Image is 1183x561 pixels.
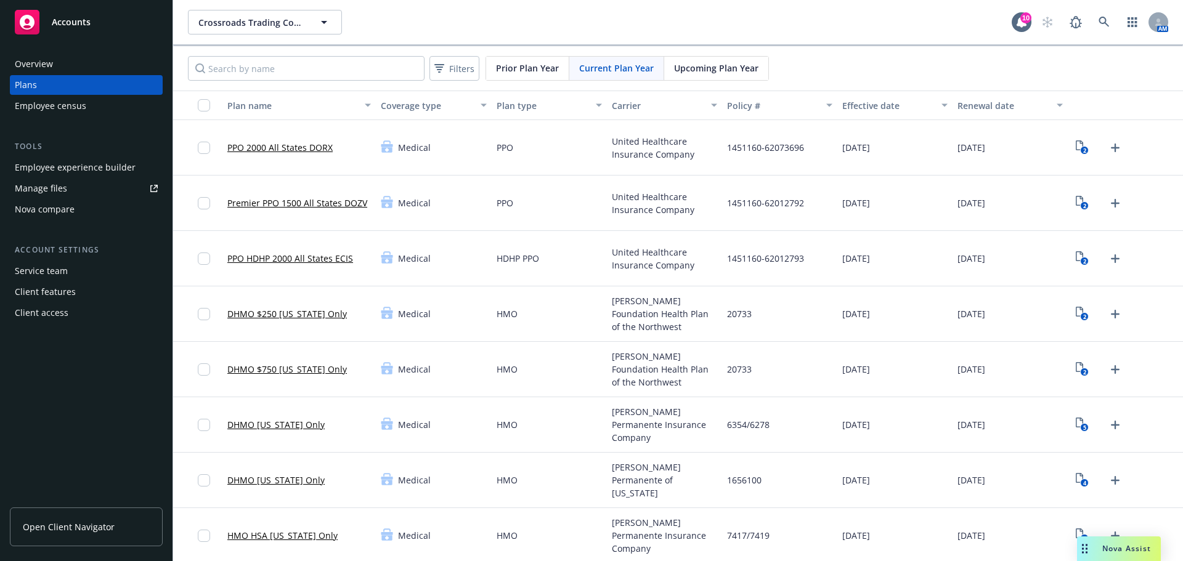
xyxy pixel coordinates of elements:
[612,405,717,444] span: [PERSON_NAME] Permanente Insurance Company
[497,307,518,320] span: HMO
[10,303,163,323] a: Client access
[1083,202,1086,210] text: 2
[612,135,717,161] span: United Healthcare Insurance Company
[381,99,473,112] div: Coverage type
[492,91,607,120] button: Plan type
[727,99,819,112] div: Policy #
[1073,193,1092,213] a: View Plan Documents
[496,62,559,75] span: Prior Plan Year
[198,197,210,209] input: Toggle Row Selected
[727,474,762,486] span: 1656100
[1073,415,1092,435] a: View Plan Documents
[957,196,985,209] span: [DATE]
[1105,193,1125,213] a: Upload Plan Documents
[953,91,1068,120] button: Renewal date
[23,520,115,533] span: Open Client Navigator
[398,252,431,265] span: Medical
[1105,415,1125,435] a: Upload Plan Documents
[612,190,717,216] span: United Healthcare Insurance Company
[957,307,985,320] span: [DATE]
[227,529,338,542] a: HMO HSA [US_STATE] Only
[376,91,491,120] button: Coverage type
[10,200,163,219] a: Nova compare
[198,99,210,111] input: Select all
[612,99,704,112] div: Carrier
[1077,536,1092,561] div: Drag to move
[1083,313,1086,321] text: 2
[227,196,367,209] a: Premier PPO 1500 All States DOZV
[227,474,325,486] a: DHMO [US_STATE] Only
[188,56,425,81] input: Search by name
[842,529,870,542] span: [DATE]
[1083,368,1086,376] text: 2
[727,141,804,154] span: 1451160-62073696
[497,418,518,431] span: HMO
[227,141,333,154] a: PPO 2000 All States DORX
[497,529,518,542] span: HMO
[398,363,431,376] span: Medical
[1105,138,1125,158] a: Upload Plan Documents
[198,308,210,320] input: Toggle Row Selected
[957,252,985,265] span: [DATE]
[842,363,870,376] span: [DATE]
[612,461,717,499] span: [PERSON_NAME] Permanente of [US_STATE]
[15,54,53,74] div: Overview
[15,158,136,177] div: Employee experience builder
[15,96,86,116] div: Employee census
[497,141,513,154] span: PPO
[957,474,985,486] span: [DATE]
[398,196,431,209] span: Medical
[1083,479,1086,487] text: 4
[612,294,717,333] span: [PERSON_NAME] Foundation Health Plan of the Northwest
[612,246,717,272] span: United Healthcare Insurance Company
[579,62,654,75] span: Current Plan Year
[188,10,342,34] button: Crossroads Trading Company
[1105,249,1125,268] a: Upload Plan Documents
[227,307,347,320] a: DHMO $250 [US_STATE] Only
[10,96,163,116] a: Employee census
[15,282,76,302] div: Client features
[612,516,717,555] span: [PERSON_NAME] Permanente Insurance Company
[227,99,357,112] div: Plan name
[398,307,431,320] span: Medical
[727,529,770,542] span: 7417/7419
[198,363,210,376] input: Toggle Row Selected
[674,62,758,75] span: Upcoming Plan Year
[15,303,68,323] div: Client access
[1083,424,1086,432] text: 5
[10,5,163,39] a: Accounts
[1073,526,1092,546] a: View Plan Documents
[449,62,474,75] span: Filters
[957,418,985,431] span: [DATE]
[497,196,513,209] span: PPO
[497,99,588,112] div: Plan type
[52,17,91,27] span: Accounts
[842,418,870,431] span: [DATE]
[1020,12,1031,23] div: 10
[842,99,934,112] div: Effective date
[198,16,305,29] span: Crossroads Trading Company
[497,252,539,265] span: HDHP PPO
[227,252,353,265] a: PPO HDHP 2000 All States ECIS
[227,363,347,376] a: DHMO $750 [US_STATE] Only
[607,91,722,120] button: Carrier
[198,474,210,486] input: Toggle Row Selected
[10,261,163,281] a: Service team
[10,54,163,74] a: Overview
[1105,470,1125,490] a: Upload Plan Documents
[842,196,870,209] span: [DATE]
[1077,536,1161,561] button: Nova Assist
[10,282,163,302] a: Client features
[10,244,163,256] div: Account settings
[1102,543,1151,554] span: Nova Assist
[842,141,870,154] span: [DATE]
[1073,138,1092,158] a: View Plan Documents
[15,179,67,198] div: Manage files
[1073,304,1092,324] a: View Plan Documents
[432,60,477,78] span: Filters
[1083,257,1086,265] text: 2
[398,529,431,542] span: Medical
[10,158,163,177] a: Employee experience builder
[497,474,518,486] span: HMO
[722,91,837,120] button: Policy #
